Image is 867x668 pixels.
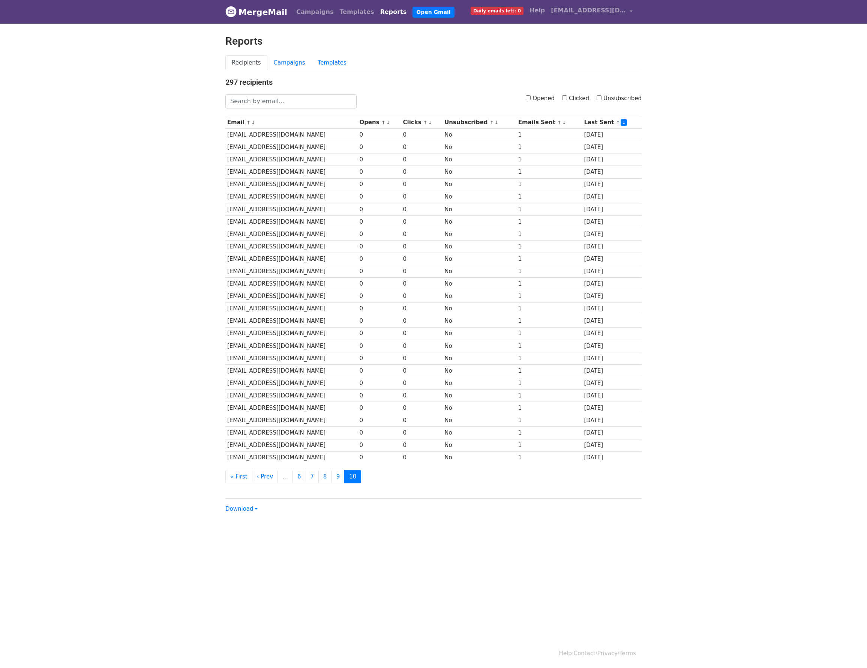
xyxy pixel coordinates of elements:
[358,364,401,377] td: 0
[516,439,582,451] td: 1
[358,315,401,327] td: 0
[358,390,401,402] td: 0
[358,427,401,439] td: 0
[252,470,278,484] a: ‹ Prev
[582,364,642,377] td: [DATE]
[582,191,642,203] td: [DATE]
[516,390,582,402] td: 1
[336,5,377,20] a: Templates
[516,215,582,228] td: 1
[401,141,443,153] td: 0
[582,178,642,191] td: [DATE]
[442,191,516,203] td: No
[621,119,627,126] a: ↓
[526,94,555,103] label: Opened
[582,116,642,129] th: Last Sent
[582,302,642,315] td: [DATE]
[401,390,443,402] td: 0
[225,4,287,20] a: MergeMail
[225,228,358,240] td: [EMAIL_ADDRESS][DOMAIN_NAME]
[225,352,358,364] td: [EMAIL_ADDRESS][DOMAIN_NAME]
[358,203,401,215] td: 0
[225,6,237,17] img: MergeMail logo
[442,352,516,364] td: No
[471,7,523,15] span: Daily emails left: 0
[401,315,443,327] td: 0
[331,470,345,484] a: 9
[401,241,443,253] td: 0
[401,278,443,290] td: 0
[358,451,401,464] td: 0
[225,390,358,402] td: [EMAIL_ADDRESS][DOMAIN_NAME]
[312,55,353,71] a: Templates
[358,228,401,240] td: 0
[574,650,595,657] a: Contact
[582,402,642,414] td: [DATE]
[442,427,516,439] td: No
[358,129,401,141] td: 0
[597,95,601,100] input: Unsubscribed
[442,451,516,464] td: No
[358,439,401,451] td: 0
[582,290,642,302] td: [DATE]
[358,290,401,302] td: 0
[358,191,401,203] td: 0
[516,340,582,352] td: 1
[516,451,582,464] td: 1
[516,290,582,302] td: 1
[442,402,516,414] td: No
[582,166,642,178] td: [DATE]
[442,253,516,265] td: No
[468,3,526,18] a: Daily emails left: 0
[358,352,401,364] td: 0
[442,340,516,352] td: No
[516,302,582,315] td: 1
[516,427,582,439] td: 1
[582,241,642,253] td: [DATE]
[401,191,443,203] td: 0
[442,390,516,402] td: No
[225,35,642,48] h2: Reports
[401,414,443,427] td: 0
[442,241,516,253] td: No
[401,166,443,178] td: 0
[442,228,516,240] td: No
[358,377,401,390] td: 0
[442,203,516,215] td: No
[358,241,401,253] td: 0
[292,470,306,484] a: 6
[442,414,516,427] td: No
[442,153,516,166] td: No
[401,364,443,377] td: 0
[401,215,443,228] td: 0
[401,178,443,191] td: 0
[582,253,642,265] td: [DATE]
[516,265,582,278] td: 1
[516,253,582,265] td: 1
[442,302,516,315] td: No
[225,302,358,315] td: [EMAIL_ADDRESS][DOMAIN_NAME]
[516,352,582,364] td: 1
[582,129,642,141] td: [DATE]
[428,120,432,125] a: ↓
[401,439,443,451] td: 0
[582,278,642,290] td: [DATE]
[225,290,358,302] td: [EMAIL_ADDRESS][DOMAIN_NAME]
[442,327,516,340] td: No
[401,129,443,141] td: 0
[516,178,582,191] td: 1
[516,153,582,166] td: 1
[358,116,401,129] th: Opens
[516,129,582,141] td: 1
[225,129,358,141] td: [EMAIL_ADDRESS][DOMAIN_NAME]
[526,95,531,100] input: Opened
[225,427,358,439] td: [EMAIL_ADDRESS][DOMAIN_NAME]
[225,116,358,129] th: Email
[582,451,642,464] td: [DATE]
[582,327,642,340] td: [DATE]
[582,215,642,228] td: [DATE]
[401,352,443,364] td: 0
[494,120,498,125] a: ↓
[516,278,582,290] td: 1
[401,265,443,278] td: 0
